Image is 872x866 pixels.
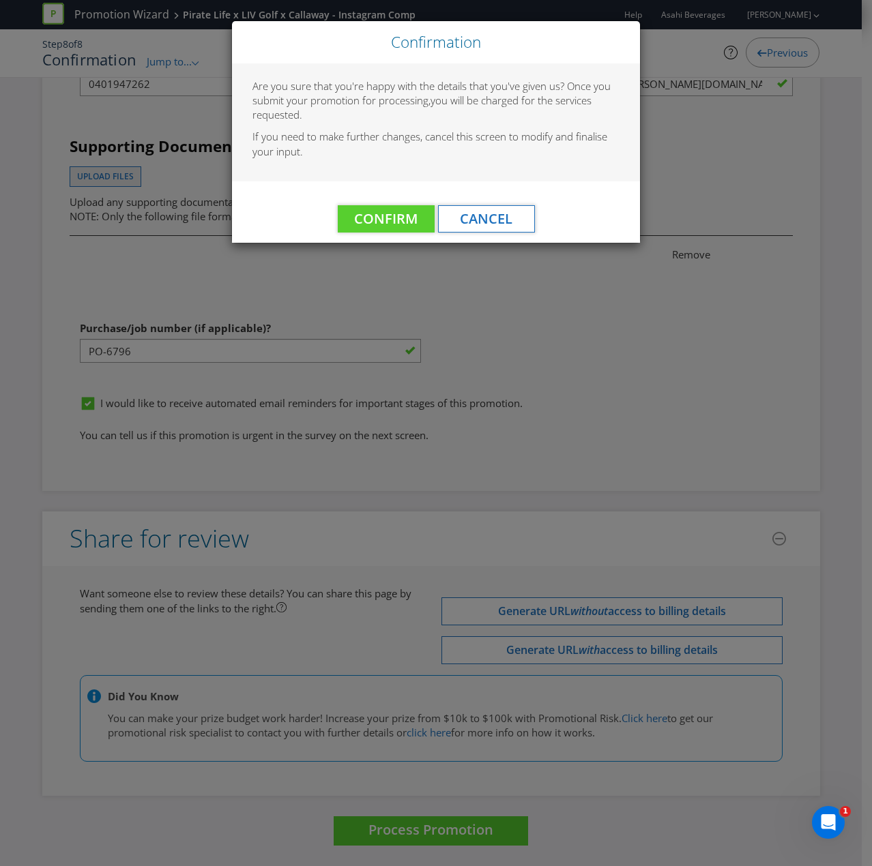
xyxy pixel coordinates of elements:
[232,21,640,63] div: Close
[438,205,535,233] button: Cancel
[354,209,418,228] span: Confirm
[252,130,620,159] p: If you need to make further changes, cancel this screen to modify and finalise your input.
[812,806,845,839] iframe: Intercom live chat
[338,205,435,233] button: Confirm
[252,93,592,121] span: you will be charged for the services requested
[252,79,611,107] span: Are you sure that you're happy with the details that you've given us? Once you submit your promot...
[391,31,481,53] span: Confirmation
[300,108,302,121] span: .
[460,209,512,228] span: Cancel
[840,806,851,817] span: 1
